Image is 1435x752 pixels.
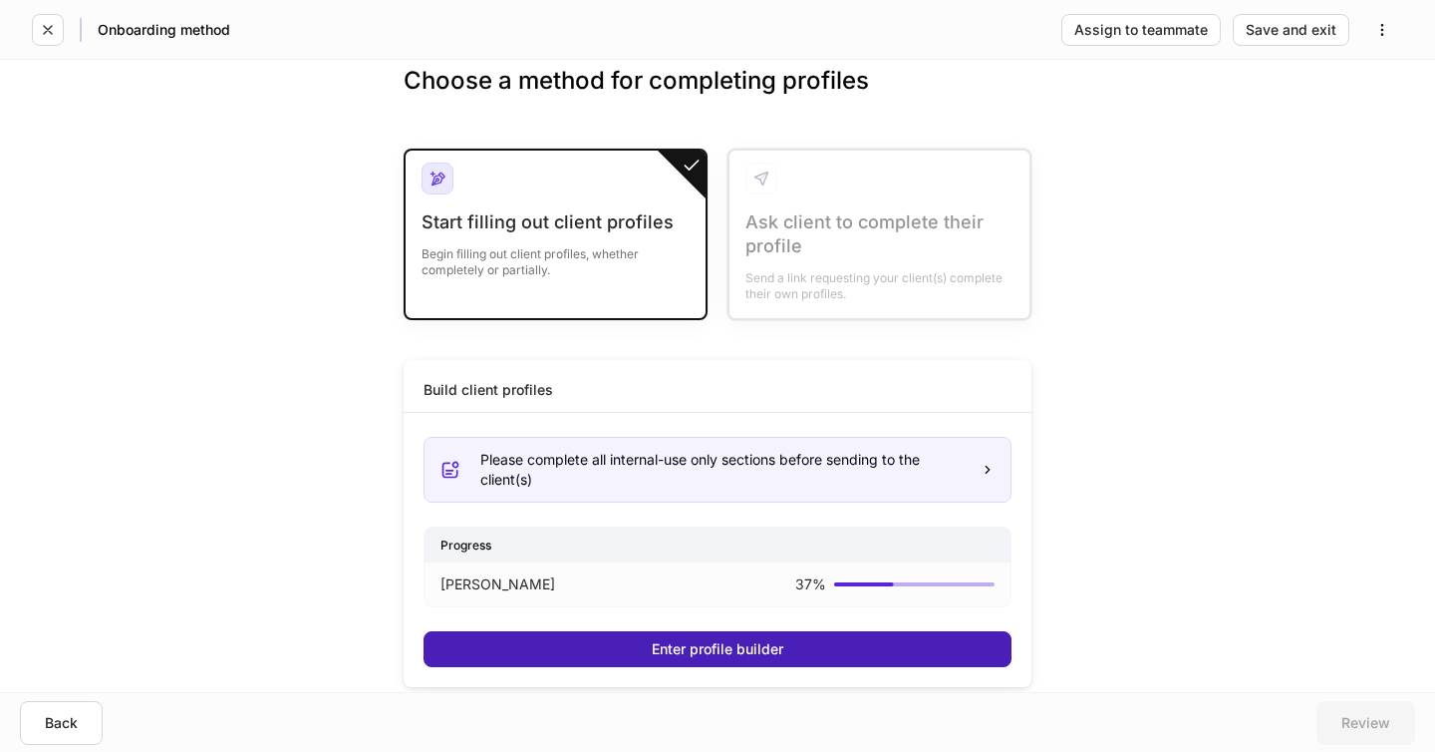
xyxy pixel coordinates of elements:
[422,210,690,234] div: Start filling out client profiles
[795,574,826,594] p: 37 %
[98,20,230,40] h5: Onboarding method
[45,716,78,730] div: Back
[422,234,690,278] div: Begin filling out client profiles, whether completely or partially.
[404,65,1031,129] h3: Choose a method for completing profiles
[424,631,1011,667] button: Enter profile builder
[424,380,553,400] div: Build client profiles
[1061,14,1221,46] button: Assign to teammate
[1246,23,1336,37] div: Save and exit
[480,450,965,490] div: Please complete all internal-use only sections before sending to the client(s)
[440,574,555,594] p: [PERSON_NAME]
[1233,14,1349,46] button: Save and exit
[425,528,1010,563] div: Progress
[652,642,783,656] div: Enter profile builder
[1074,23,1208,37] div: Assign to teammate
[20,701,103,745] button: Back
